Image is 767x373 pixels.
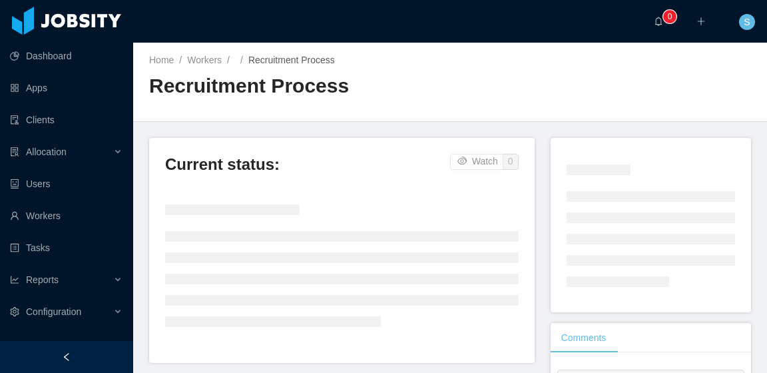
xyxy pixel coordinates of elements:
[10,147,19,157] i: icon: solution
[240,55,243,65] span: /
[654,17,663,26] i: icon: bell
[744,14,750,30] span: S
[663,10,676,23] sup: 0
[10,307,19,316] i: icon: setting
[551,323,617,353] div: Comments
[26,147,67,157] span: Allocation
[10,275,19,284] i: icon: line-chart
[187,55,222,65] a: Workers
[10,43,123,69] a: icon: pie-chartDashboard
[149,55,174,65] a: Home
[696,17,706,26] i: icon: plus
[26,274,59,285] span: Reports
[26,306,81,317] span: Configuration
[179,55,182,65] span: /
[10,234,123,261] a: icon: profileTasks
[165,154,450,175] h3: Current status:
[10,202,123,229] a: icon: userWorkers
[10,107,123,133] a: icon: auditClients
[503,154,519,170] button: 0
[227,55,230,65] span: /
[10,171,123,197] a: icon: robotUsers
[10,75,123,101] a: icon: appstoreApps
[248,55,335,65] span: Recruitment Process
[149,73,450,100] h2: Recruitment Process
